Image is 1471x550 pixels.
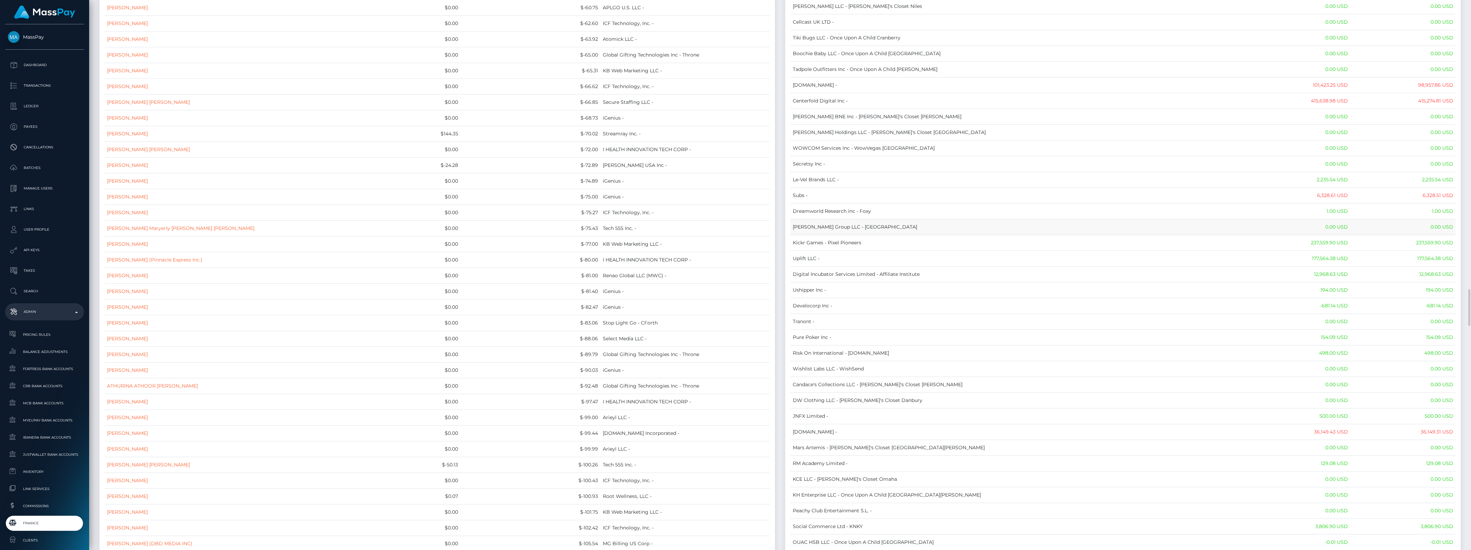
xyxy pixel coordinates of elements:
[790,109,1251,125] td: [PERSON_NAME] BNE Inc - [PERSON_NAME]'s Closet [PERSON_NAME]
[378,504,461,520] td: $0.00
[790,519,1251,535] td: Social Commerce Ltd - KNKY
[107,83,148,89] a: [PERSON_NAME]
[5,57,84,74] a: Dashboard
[1350,345,1456,361] td: 498.00 USD
[107,304,148,310] a: [PERSON_NAME]
[1350,440,1456,456] td: 0.00 USD
[8,224,81,235] p: User Profile
[378,315,461,331] td: $0.00
[461,205,601,220] td: $-75.27
[8,31,20,43] img: MassPay
[378,173,461,189] td: $0.00
[600,142,770,157] td: I HEALTH INNOVATION TECH CORP -
[107,257,202,263] a: [PERSON_NAME] (Pinnacle Express Inc.)
[107,162,148,168] a: [PERSON_NAME]
[1350,298,1456,314] td: -681.14 USD
[5,139,84,156] a: Cancellations
[461,236,601,252] td: $-77.00
[5,413,84,428] a: MyEUPay Bank Accounts
[8,142,81,152] p: Cancellations
[107,36,148,42] a: [PERSON_NAME]
[1350,503,1456,519] td: 0.00 USD
[1251,140,1350,156] td: 0.00 USD
[790,487,1251,503] td: KH Enterprise LLC - Once Upon A Child [GEOGRAPHIC_DATA][PERSON_NAME]
[378,252,461,268] td: $0.00
[1350,77,1456,93] td: 98,957.86 USD
[461,504,601,520] td: $-101.75
[790,93,1251,109] td: Centerfold Digital Inc -
[1251,298,1350,314] td: -681.14 USD
[5,262,84,279] a: Taxes
[1350,140,1456,156] td: 0.00 USD
[378,362,461,378] td: $0.00
[5,533,84,548] a: Clients
[1350,219,1456,235] td: 0.00 USD
[378,488,461,504] td: $0.07
[1350,377,1456,393] td: 0.00 USD
[600,425,770,441] td: [DOMAIN_NAME] Incorporated -
[600,78,770,94] td: ICF Technology, Inc. -
[600,299,770,315] td: iGenius -
[461,520,601,536] td: $-102.42
[790,314,1251,330] td: Tranont -
[378,157,461,173] td: $-24.28
[107,335,148,342] a: [PERSON_NAME]
[107,493,148,499] a: [PERSON_NAME]
[461,15,601,31] td: $-62.60
[600,410,770,425] td: Arieyl LLC -
[378,394,461,410] td: $0.00
[1251,519,1350,535] td: 3,806.90 USD
[107,430,148,436] a: [PERSON_NAME]
[5,464,84,479] a: Inventory
[1350,93,1456,109] td: 415,274.81 USD
[5,499,84,513] a: Commissions
[790,219,1251,235] td: [PERSON_NAME] Group LLC - [GEOGRAPHIC_DATA]
[600,394,770,410] td: I HEALTH INNOVATION TECH CORP -
[600,331,770,346] td: Select Media LLC -
[600,63,770,78] td: KB Web Marketing LLC -
[378,31,461,47] td: $0.00
[107,525,148,531] a: [PERSON_NAME]
[1251,204,1350,219] td: 1.00 USD
[600,189,770,205] td: iGenius -
[790,408,1251,424] td: JNFX Limited -
[600,488,770,504] td: Root Wellness, LLC -
[1251,219,1350,235] td: 0.00 USD
[107,477,148,484] a: [PERSON_NAME]
[107,178,148,184] a: [PERSON_NAME]
[1350,314,1456,330] td: 0.00 USD
[107,509,148,515] a: [PERSON_NAME]
[790,361,1251,377] td: Wishlist Labs LLC - WishSend
[5,283,84,300] a: Search
[8,183,81,194] p: Manage Users
[600,504,770,520] td: KB Web Marketing LLC -
[600,268,770,283] td: Renao Global LLC (MWC) -
[461,473,601,488] td: $-100.43
[1350,361,1456,377] td: 0.00 USD
[600,15,770,31] td: ICF Technology, Inc. -
[461,157,601,173] td: $-72.89
[600,346,770,362] td: Global Gifting Technologies Inc - Throne
[107,52,148,58] a: [PERSON_NAME]
[107,194,148,200] a: [PERSON_NAME]
[107,288,148,294] a: [PERSON_NAME]
[5,221,84,238] a: User Profile
[600,252,770,268] td: I HEALTH INNOVATION TECH CORP -
[107,462,190,468] a: [PERSON_NAME] [PERSON_NAME]
[1350,251,1456,267] td: 177,564.38 USD
[378,283,461,299] td: $0.00
[8,286,81,296] p: Search
[1350,109,1456,125] td: 0.00 USD
[5,379,84,393] a: CRB Bank Accounts
[1251,14,1350,30] td: 0.00 USD
[378,126,461,142] td: $144.35
[790,472,1251,487] td: KCE LLC - [PERSON_NAME]'s Closet Omaha
[790,204,1251,219] td: Dreamworld Research inc - Foxy
[378,15,461,31] td: $0.00
[1251,77,1350,93] td: 101,423.25 USD
[600,94,770,110] td: Secure Staffing LLC -
[790,424,1251,440] td: [DOMAIN_NAME] -
[107,225,254,231] a: [PERSON_NAME] Maryerly [PERSON_NAME] [PERSON_NAME]
[378,47,461,63] td: $0.00
[1350,487,1456,503] td: 0.00 USD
